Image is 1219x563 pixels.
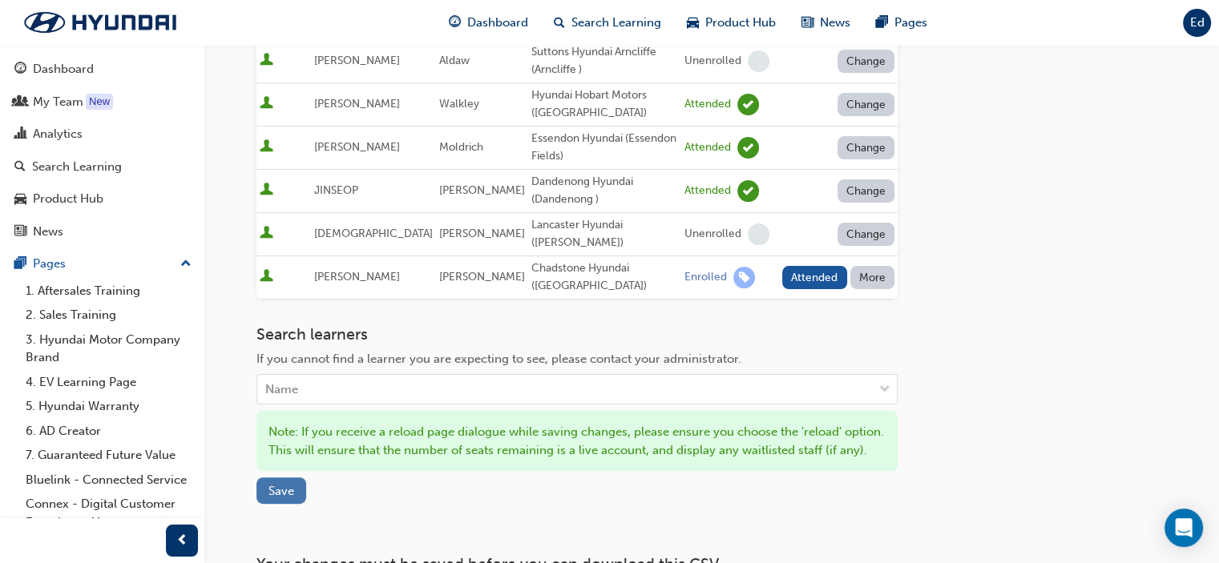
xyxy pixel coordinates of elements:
button: Pages [6,249,198,279]
a: 3. Hyundai Motor Company Brand [19,328,198,370]
div: Essendon Hyundai (Essendon Fields) [531,130,678,166]
span: news-icon [801,13,813,33]
div: Attended [684,140,731,155]
span: [PERSON_NAME] [439,183,525,197]
div: Product Hub [33,190,103,208]
button: Change [838,50,895,73]
a: guage-iconDashboard [436,6,541,39]
span: car-icon [687,13,699,33]
div: Attended [684,183,731,199]
button: Change [838,179,895,203]
span: Pages [894,14,927,32]
span: [DEMOGRAPHIC_DATA] [314,227,433,240]
span: learningRecordVerb_ATTEND-icon [737,137,759,159]
span: pages-icon [876,13,888,33]
a: 6. AD Creator [19,419,198,444]
span: learningRecordVerb_NONE-icon [748,223,769,245]
h3: Search learners [256,325,898,344]
span: learningRecordVerb_ATTEND-icon [737,94,759,115]
a: Connex - Digital Customer Experience Management [19,492,198,534]
div: Enrolled [684,270,727,285]
span: [PERSON_NAME] [439,227,525,240]
span: Save [268,484,294,498]
div: Name [265,380,298,399]
div: News [33,223,63,241]
span: pages-icon [14,257,26,271]
div: My Team [33,93,83,111]
a: 4. EV Learning Page [19,370,198,395]
a: news-iconNews [789,6,863,39]
span: chart-icon [14,127,26,142]
button: Change [838,93,895,116]
div: Dandenong Hyundai (Dandenong ) [531,173,678,209]
span: learningRecordVerb_ATTEND-icon [737,180,759,202]
span: If you cannot find a learner you are expecting to see, please contact your administrator. [256,352,741,366]
span: User is active [260,139,273,155]
div: Tooltip anchor [86,94,113,110]
div: Unenrolled [684,54,741,69]
div: Lancaster Hyundai ([PERSON_NAME]) [531,216,678,252]
span: search-icon [14,160,26,175]
span: [PERSON_NAME] [314,97,400,111]
a: 7. Guaranteed Future Value [19,443,198,468]
span: User is active [260,96,273,112]
button: Save [256,477,306,504]
div: Note: If you receive a reload page dialogue while saving changes, please ensure you choose the 'r... [256,411,898,471]
span: learningRecordVerb_ENROLL-icon [733,267,755,288]
span: Search Learning [571,14,661,32]
a: My Team [6,87,198,117]
span: [PERSON_NAME] [314,140,400,154]
div: Search Learning [32,158,122,176]
a: Bluelink - Connected Service [19,468,198,493]
div: Suttons Hyundai Arncliffe (Arncliffe ) [531,43,678,79]
button: Ed [1183,9,1211,37]
div: Open Intercom Messenger [1165,509,1203,547]
span: down-icon [879,380,890,400]
button: Attended [782,266,847,289]
span: JINSEOP [314,183,358,197]
span: guage-icon [14,62,26,77]
span: User is active [260,269,273,285]
span: guage-icon [449,13,461,33]
span: Ed [1190,14,1205,32]
a: Analytics [6,119,198,149]
button: DashboardMy TeamAnalyticsSearch LearningProduct HubNews [6,51,198,249]
span: people-icon [14,95,26,110]
span: [PERSON_NAME] [439,270,525,284]
span: search-icon [554,13,565,33]
div: Dashboard [33,60,94,78]
span: Dashboard [467,14,528,32]
a: search-iconSearch Learning [541,6,674,39]
a: Trak [8,6,192,39]
span: User is active [260,53,273,69]
span: news-icon [14,225,26,239]
button: Change [838,136,895,159]
div: Chadstone Hyundai ([GEOGRAPHIC_DATA]) [531,259,678,296]
button: More [850,266,895,289]
span: Aldaw [439,54,470,67]
a: 2. Sales Training [19,303,198,328]
a: car-iconProduct Hub [674,6,789,39]
span: prev-icon [176,531,188,551]
div: Pages [33,255,66,273]
span: learningRecordVerb_NONE-icon [748,50,769,72]
span: User is active [260,226,273,242]
span: News [820,14,850,32]
span: up-icon [180,254,192,275]
div: Unenrolled [684,227,741,242]
span: Moldrich [439,140,483,154]
span: User is active [260,183,273,199]
a: 1. Aftersales Training [19,279,198,304]
span: car-icon [14,192,26,207]
div: Analytics [33,125,83,143]
a: Dashboard [6,54,198,84]
span: Walkley [439,97,479,111]
button: Change [838,223,895,246]
a: Product Hub [6,184,198,214]
div: Attended [684,97,731,112]
span: Product Hub [705,14,776,32]
span: [PERSON_NAME] [314,270,400,284]
div: Hyundai Hobart Motors ([GEOGRAPHIC_DATA]) [531,86,678,123]
a: pages-iconPages [863,6,940,39]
